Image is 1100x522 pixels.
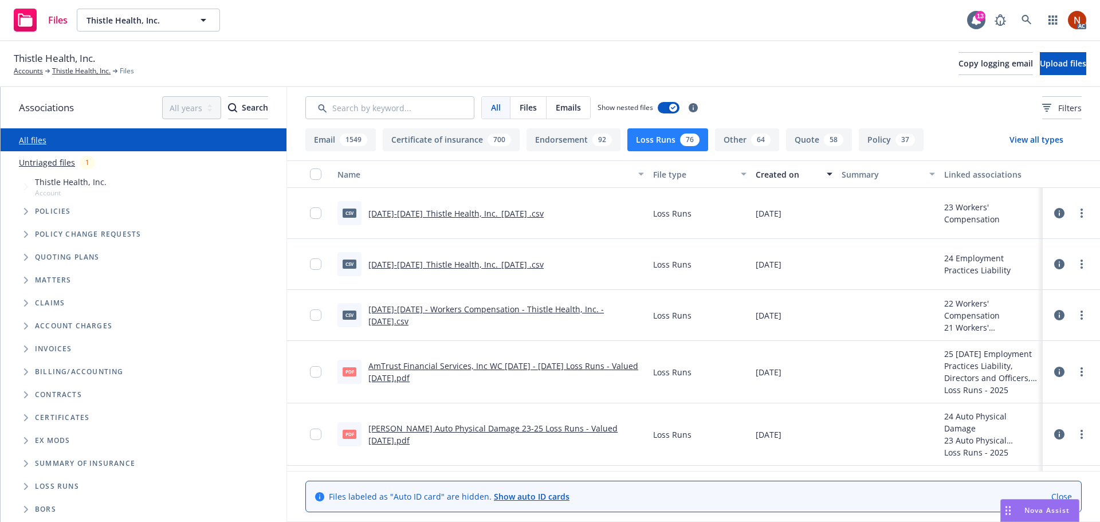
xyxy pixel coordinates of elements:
[556,101,581,113] span: Emails
[383,128,520,151] button: Certificate of insurance
[1042,9,1064,32] a: Switch app
[1068,11,1086,29] img: photo
[837,160,940,188] button: Summary
[1000,499,1079,522] button: Nova Assist
[824,134,843,146] div: 58
[310,309,321,321] input: Toggle Row Selected
[35,188,107,198] span: Account
[19,135,46,146] a: All files
[329,490,569,503] span: Files labeled as "Auto ID card" are hidden.
[228,97,268,119] div: Search
[77,9,220,32] button: Thistle Health, Inc.
[944,321,1038,333] div: 21 Workers' Compensation
[958,58,1033,69] span: Copy logging email
[35,254,100,261] span: Quoting plans
[35,391,82,398] span: Contracts
[1001,500,1015,521] div: Drag to move
[1075,308,1089,322] a: more
[680,134,700,146] div: 76
[305,96,474,119] input: Search by keyword...
[842,168,923,180] div: Summary
[944,410,1038,434] div: 24 Auto Physical Damage
[1075,257,1089,271] a: more
[756,168,820,180] div: Created on
[35,346,72,352] span: Invoices
[598,103,653,112] span: Show nested files
[368,423,618,446] a: [PERSON_NAME] Auto Physical Damage 23-25 Loss Runs - Valued [DATE].pdf
[1,174,286,360] div: Tree Example
[52,66,111,76] a: Thistle Health, Inc.
[1040,58,1086,69] span: Upload files
[488,134,511,146] div: 700
[35,506,56,513] span: BORs
[944,384,1038,396] div: Loss Runs - 2025
[9,4,72,36] a: Files
[35,483,79,490] span: Loss Runs
[80,156,95,169] div: 1
[944,201,1038,225] div: 23 Workers' Compensation
[35,437,70,444] span: Ex Mods
[786,128,852,151] button: Quote
[520,101,537,113] span: Files
[228,96,268,119] button: SearchSearch
[1015,9,1038,32] a: Search
[343,311,356,319] span: csv
[1075,427,1089,441] a: more
[368,259,544,270] a: [DATE]-[DATE]_Thistle Health, Inc._[DATE] .csv
[35,176,107,188] span: Thistle Health, Inc.
[337,168,631,180] div: Name
[859,128,924,151] button: Policy
[494,491,569,502] a: Show auto ID cards
[756,366,781,378] span: [DATE]
[1040,52,1086,75] button: Upload files
[1058,102,1082,114] span: Filters
[756,429,781,441] span: [DATE]
[940,160,1043,188] button: Linked associations
[87,14,186,26] span: Thistle Health, Inc.
[944,252,1038,276] div: 24 Employment Practices Liability
[340,134,367,146] div: 1549
[1,360,286,521] div: Folder Tree Example
[756,258,781,270] span: [DATE]
[944,434,1038,446] div: 23 Auto Physical Damage
[14,51,95,66] span: Thistle Health, Inc.
[368,304,604,327] a: [DATE]-[DATE] - Workers Compensation - Thistle Health, Inc. - [DATE].csv
[48,15,68,25] span: Files
[120,66,134,76] span: Files
[1051,490,1072,503] a: Close
[228,103,237,112] svg: Search
[343,430,356,438] span: pdf
[653,309,692,321] span: Loss Runs
[751,160,837,188] button: Created on
[751,134,771,146] div: 64
[368,208,544,219] a: [DATE]-[DATE]_Thistle Health, Inc._[DATE] .csv
[756,309,781,321] span: [DATE]
[310,207,321,219] input: Toggle Row Selected
[1042,102,1082,114] span: Filters
[944,168,1038,180] div: Linked associations
[333,160,649,188] button: Name
[35,323,112,329] span: Account charges
[715,128,779,151] button: Other
[343,209,356,217] span: csv
[627,128,708,151] button: Loss Runs
[592,134,612,146] div: 92
[653,168,734,180] div: File type
[1075,206,1089,220] a: more
[1042,96,1082,119] button: Filters
[310,429,321,440] input: Toggle Row Selected
[653,429,692,441] span: Loss Runs
[14,66,43,76] a: Accounts
[991,128,1082,151] button: View all types
[756,207,781,219] span: [DATE]
[35,300,65,307] span: Claims
[368,360,638,383] a: AmTrust Financial Services, Inc WC [DATE] - [DATE] Loss Runs - Valued [DATE].pdf
[649,160,752,188] button: File type
[653,258,692,270] span: Loss Runs
[958,52,1033,75] button: Copy logging email
[310,366,321,378] input: Toggle Row Selected
[944,297,1038,321] div: 22 Workers' Compensation
[310,258,321,270] input: Toggle Row Selected
[310,168,321,180] input: Select all
[35,277,71,284] span: Matters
